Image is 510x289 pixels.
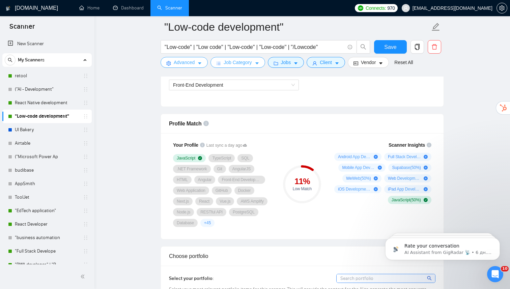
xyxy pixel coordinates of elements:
[501,266,509,271] span: 10
[431,23,440,31] span: edit
[357,44,370,50] span: search
[15,244,79,258] a: "Full Stack Develope
[268,57,304,68] button: folderJobscaret-down
[83,73,88,79] span: holder
[374,176,378,180] span: plus-circle
[83,249,88,254] span: holder
[335,61,339,66] span: caret-down
[348,45,352,49] span: info-circle
[312,61,317,66] span: user
[388,154,421,160] span: Full Stack Development ( 50 %)
[378,61,383,66] span: caret-down
[411,44,424,50] span: copy
[220,199,230,204] span: Vue.js
[83,262,88,267] span: holder
[384,43,396,51] span: Save
[216,188,228,193] span: GitHub
[255,61,259,66] span: caret-down
[8,37,86,51] a: New Scanner
[224,59,252,66] span: Job Category
[374,155,378,159] span: plus-circle
[217,166,222,172] span: Git
[177,209,190,215] span: Node.js
[497,5,507,11] a: setting
[375,224,510,271] iframe: Intercom notifications повідомлення
[83,222,88,227] span: holder
[200,209,223,215] span: RESTful API
[169,247,435,266] div: Choose portfolio
[342,165,375,170] span: Mobile App Development ( 50 %)
[83,114,88,119] span: holder
[320,59,332,66] span: Client
[424,187,428,191] span: plus-circle
[233,209,255,215] span: PostgreSQL
[374,187,378,191] span: plus-circle
[274,61,278,66] span: folder
[216,61,221,66] span: bars
[83,127,88,133] span: holder
[5,55,16,65] button: search
[388,176,421,181] span: Web Development ( 50 %)
[198,177,212,182] span: Angular
[83,235,88,240] span: holder
[232,166,251,172] span: AngularJS
[15,123,79,137] a: UI Bakery
[338,186,371,192] span: iOS Development ( 50 %)
[428,40,441,54] button: delete
[15,204,79,218] a: "EdTech application"
[15,231,79,244] a: "business automation
[2,37,92,51] li: New Scanner
[15,177,79,191] a: AppSmith
[83,181,88,186] span: holder
[353,61,358,66] span: idcard
[80,273,87,280] span: double-left
[487,266,503,282] iframe: Intercom live chat
[428,44,441,50] span: delete
[378,166,382,170] span: plus-circle
[157,5,182,11] a: searchScanner
[222,177,261,182] span: Front-End Development
[177,220,194,226] span: Database
[177,188,205,193] span: Web Application
[238,188,251,193] span: Docker
[83,208,88,213] span: holder
[206,142,247,149] span: Last sync a day ago
[198,156,202,160] span: check-circle
[113,5,144,11] a: dashboardDashboard
[15,218,79,231] a: React Developer
[18,53,45,67] span: My Scanners
[240,199,263,204] span: AWS Amplify
[164,19,430,35] input: Scanner name...
[177,166,207,172] span: .NET Framework
[427,143,431,147] span: info-circle
[424,166,428,170] span: plus-circle
[174,59,195,66] span: Advanced
[173,82,223,88] span: Front-End Development
[388,186,421,192] span: iPad App Development ( 50 %)
[15,191,79,204] a: ToolJet
[177,155,195,161] span: JavaScript
[15,258,79,271] a: "PWA developer" | "P
[374,40,407,54] button: Save
[15,96,79,110] a: React Native development
[394,59,413,66] a: Reset All
[15,137,79,150] a: Airtable
[403,6,408,10] span: user
[161,57,208,68] button: settingAdvancedcaret-down
[392,197,421,203] span: JavaScript ( 50 %)
[424,198,428,202] span: check-circle
[427,274,433,282] span: search
[15,83,79,96] a: ("AI - Development"
[307,57,345,68] button: userClientcaret-down
[197,61,202,66] span: caret-down
[348,57,389,68] button: idcardVendorcaret-down
[83,154,88,160] span: holder
[241,155,249,161] span: SQL
[387,4,395,12] span: 970
[366,4,386,12] span: Connects:
[166,61,171,66] span: setting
